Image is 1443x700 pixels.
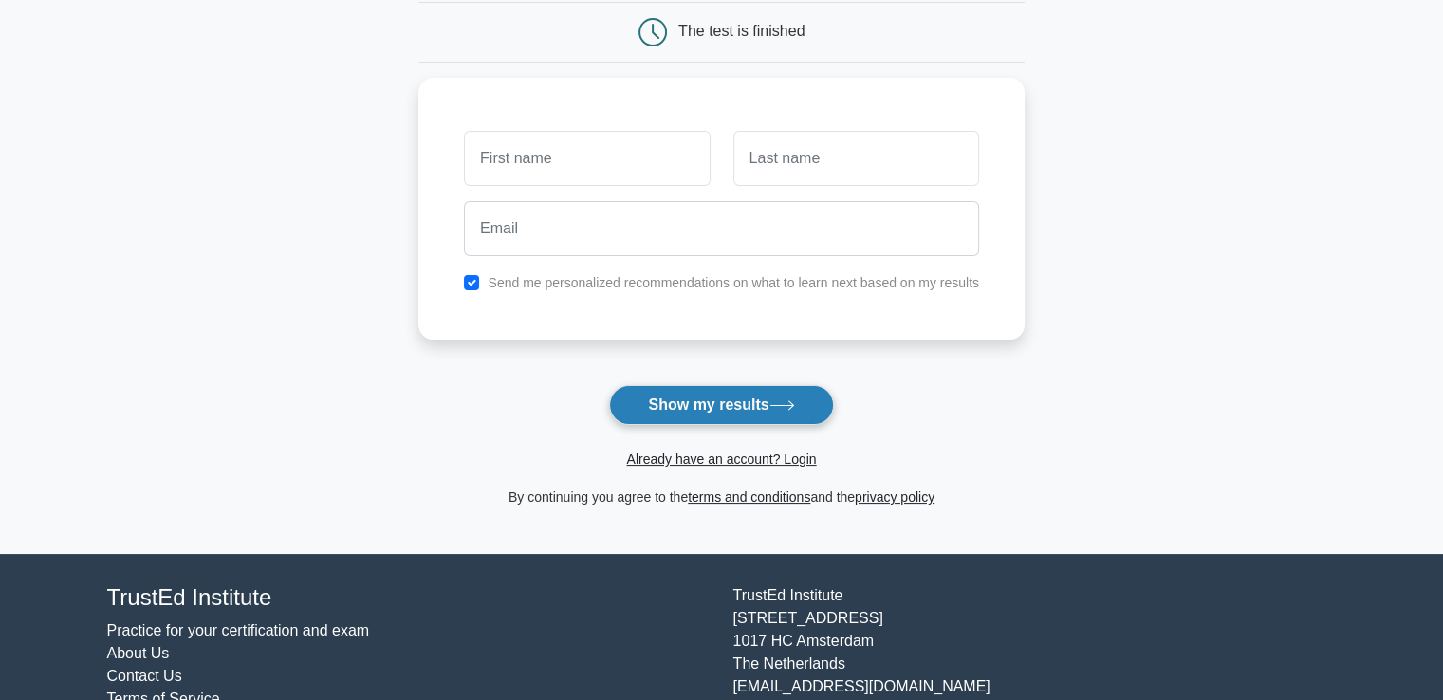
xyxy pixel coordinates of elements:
div: By continuing you agree to the and the [407,486,1036,508]
button: Show my results [609,385,833,425]
a: Already have an account? Login [626,451,816,467]
input: Email [464,201,979,256]
input: Last name [733,131,979,186]
label: Send me personalized recommendations on what to learn next based on my results [488,275,979,290]
a: Contact Us [107,668,182,684]
h4: TrustEd Institute [107,584,711,612]
input: First name [464,131,710,186]
a: About Us [107,645,170,661]
a: privacy policy [855,489,934,505]
a: terms and conditions [688,489,810,505]
div: The test is finished [678,23,805,39]
a: Practice for your certification and exam [107,622,370,638]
